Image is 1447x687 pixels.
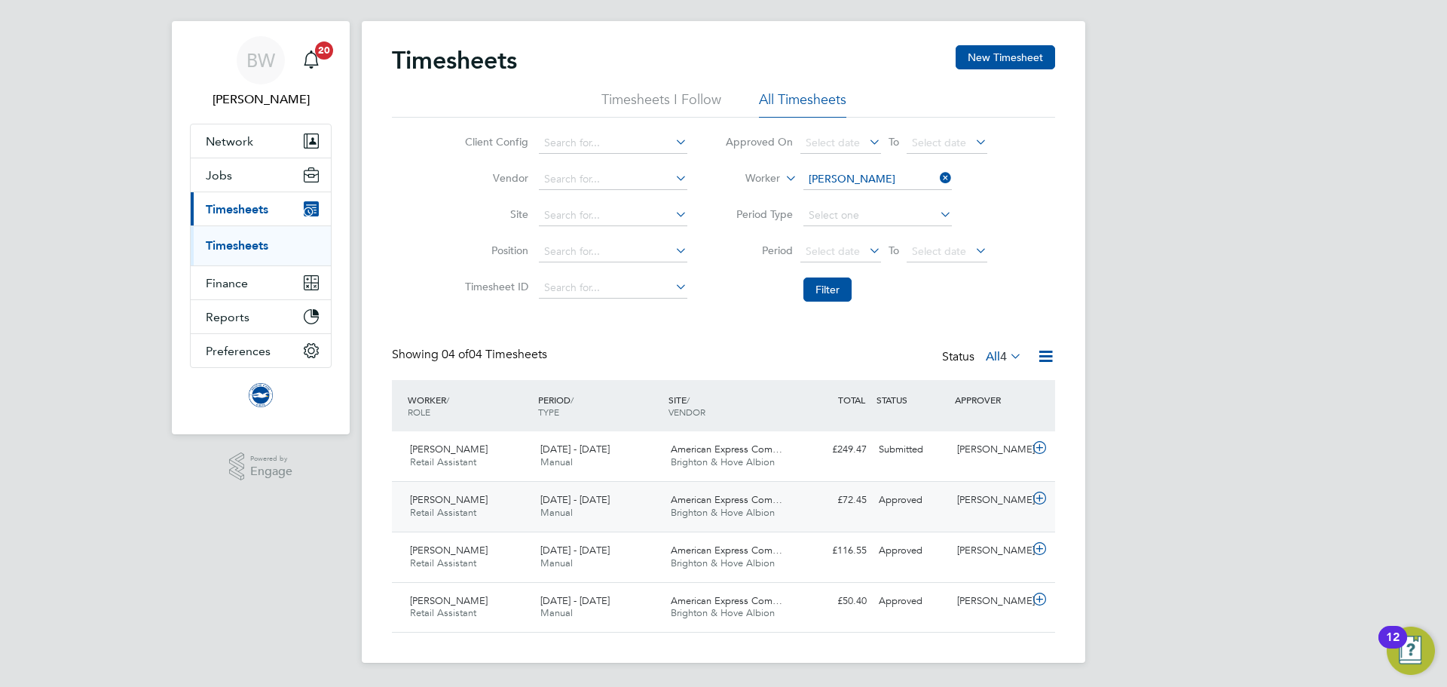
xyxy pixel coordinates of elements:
[315,41,333,60] span: 20
[296,36,326,84] a: 20
[191,124,331,158] button: Network
[725,244,793,257] label: Period
[671,493,782,506] span: American Express Com…
[671,455,775,468] span: Brighton & Hove Albion
[725,207,793,221] label: Period Type
[712,171,780,186] label: Worker
[671,606,775,619] span: Brighton & Hove Albion
[671,443,782,455] span: American Express Com…
[540,557,573,569] span: Manual
[190,90,332,109] span: Becky Wallis
[410,506,476,519] span: Retail Assistant
[392,347,550,363] div: Showing
[884,132,904,152] span: To
[873,538,951,563] div: Approved
[794,488,873,513] div: £72.45
[951,437,1029,462] div: [PERSON_NAME]
[206,344,271,358] span: Preferences
[794,437,873,462] div: £249.47
[410,557,476,569] span: Retail Assistant
[1387,627,1435,675] button: Open Resource Center, 12 new notifications
[951,538,1029,563] div: [PERSON_NAME]
[460,135,528,149] label: Client Config
[539,133,687,154] input: Search for...
[540,544,610,557] span: [DATE] - [DATE]
[671,506,775,519] span: Brighton & Hove Albion
[206,238,268,253] a: Timesheets
[671,544,782,557] span: American Express Com…
[687,394,690,406] span: /
[759,90,846,118] li: All Timesheets
[806,244,860,258] span: Select date
[410,455,476,468] span: Retail Assistant
[408,406,430,418] span: ROLE
[873,589,951,614] div: Approved
[249,383,273,407] img: brightonandhovealbion-logo-retina.png
[191,158,331,192] button: Jobs
[172,21,350,434] nav: Main navigation
[951,589,1029,614] div: [PERSON_NAME]
[540,443,610,455] span: [DATE] - [DATE]
[806,136,860,149] span: Select date
[873,386,951,413] div: STATUS
[250,465,292,478] span: Engage
[956,45,1055,69] button: New Timesheet
[460,171,528,185] label: Vendor
[794,538,873,563] div: £116.55
[601,90,721,118] li: Timesheets I Follow
[538,406,559,418] span: TYPE
[410,544,488,557] span: [PERSON_NAME]
[803,278,852,302] button: Filter
[410,594,488,607] span: [PERSON_NAME]
[794,589,873,614] div: £50.40
[206,276,248,290] span: Finance
[410,493,488,506] span: [PERSON_NAME]
[803,169,952,190] input: Search for...
[725,135,793,149] label: Approved On
[540,493,610,506] span: [DATE] - [DATE]
[665,386,795,425] div: SITE
[986,349,1022,364] label: All
[191,334,331,367] button: Preferences
[873,437,951,462] div: Submitted
[539,241,687,262] input: Search for...
[460,207,528,221] label: Site
[460,244,528,257] label: Position
[671,557,775,569] span: Brighton & Hove Albion
[460,280,528,293] label: Timesheet ID
[229,452,293,481] a: Powered byEngage
[1000,349,1007,364] span: 4
[446,394,449,406] span: /
[951,488,1029,513] div: [PERSON_NAME]
[803,205,952,226] input: Select one
[539,205,687,226] input: Search for...
[540,606,573,619] span: Manual
[410,443,488,455] span: [PERSON_NAME]
[912,136,966,149] span: Select date
[250,452,292,465] span: Powered by
[540,506,573,519] span: Manual
[442,347,547,362] span: 04 Timesheets
[1386,637,1400,657] div: 12
[884,241,904,260] span: To
[442,347,469,362] span: 04 of
[951,386,1029,413] div: APPROVER
[838,394,865,406] span: TOTAL
[404,386,534,425] div: WORKER
[206,202,268,216] span: Timesheets
[246,51,275,70] span: BW
[191,266,331,299] button: Finance
[571,394,574,406] span: /
[392,45,517,75] h2: Timesheets
[539,278,687,299] input: Search for...
[410,606,476,619] span: Retail Assistant
[912,244,966,258] span: Select date
[540,594,610,607] span: [DATE] - [DATE]
[534,386,665,425] div: PERIOD
[942,347,1025,368] div: Status
[671,594,782,607] span: American Express Com…
[873,488,951,513] div: Approved
[206,310,249,324] span: Reports
[191,300,331,333] button: Reports
[190,383,332,407] a: Go to home page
